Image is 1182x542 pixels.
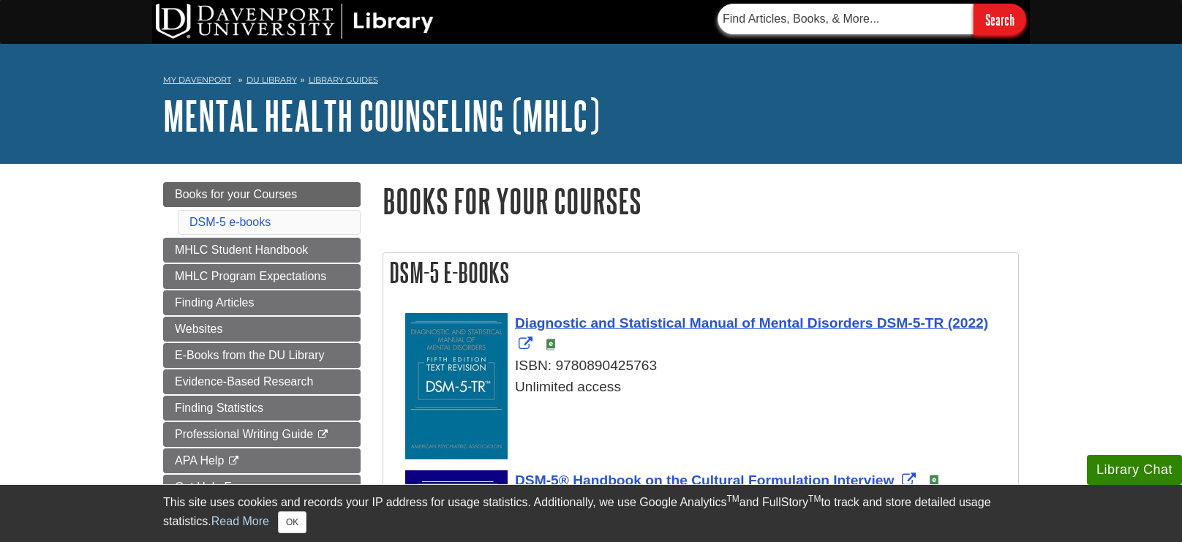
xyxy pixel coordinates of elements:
a: My Davenport [163,74,231,86]
a: Evidence-Based Research [163,369,361,394]
img: e-Book [545,339,557,350]
div: ISBN: 9780890425763 [405,355,1011,377]
a: Link opens in new window [515,315,988,352]
form: Searches DU Library's articles, books, and more [718,4,1026,35]
input: Find Articles, Books, & More... [718,4,974,34]
span: E-Books from the DU Library [175,349,325,361]
input: Search [974,4,1026,35]
a: Read More [211,515,269,527]
span: APA Help [175,454,224,467]
span: Evidence-Based Research [175,375,313,388]
nav: breadcrumb [163,70,1019,94]
sup: TM [808,494,821,504]
a: Get Help From [PERSON_NAME] [163,475,361,517]
a: Finding Statistics [163,396,361,421]
button: Close [278,511,306,533]
div: This site uses cookies and records your IP address for usage statistics. Additionally, we use Goo... [163,494,1019,533]
i: This link opens in a new window [227,456,240,466]
a: Link opens in new window [515,473,919,488]
h2: DSM-5 e-books [383,253,1018,292]
span: Finding Statistics [175,402,263,414]
a: Finding Articles [163,290,361,315]
div: Unlimited access [405,377,1011,398]
a: Professional Writing Guide [163,422,361,447]
span: Diagnostic and Statistical Manual of Mental Disorders DSM-5-TR (2022) [515,315,988,331]
a: Websites [163,317,361,342]
span: DSM-5® Handbook on the Cultural Formulation Interview [515,473,894,488]
span: Finding Articles [175,296,255,309]
button: Library Chat [1087,455,1182,485]
span: Professional Writing Guide [175,428,313,440]
i: This link opens in a new window [317,430,329,440]
span: Books for your Courses [175,188,297,200]
span: MHLC Program Expectations [175,270,326,282]
a: APA Help [163,448,361,473]
span: Websites [175,323,223,335]
h1: Books for your Courses [383,182,1019,219]
a: E-Books from the DU Library [163,343,361,368]
img: e-Book [928,475,940,486]
a: DSM-5 e-books [189,216,271,228]
a: Mental Health Counseling (MHLC) [163,93,600,138]
a: MHLC Student Handbook [163,238,361,263]
a: MHLC Program Expectations [163,264,361,289]
a: DU Library [246,75,297,85]
img: DU Library [156,4,434,39]
span: Get Help From [PERSON_NAME] [175,481,271,511]
a: Library Guides [309,75,378,85]
span: MHLC Student Handbook [175,244,308,256]
sup: TM [726,494,739,504]
a: Books for your Courses [163,182,361,207]
img: Cover Art [405,313,508,459]
div: Guide Page Menu [163,182,361,517]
